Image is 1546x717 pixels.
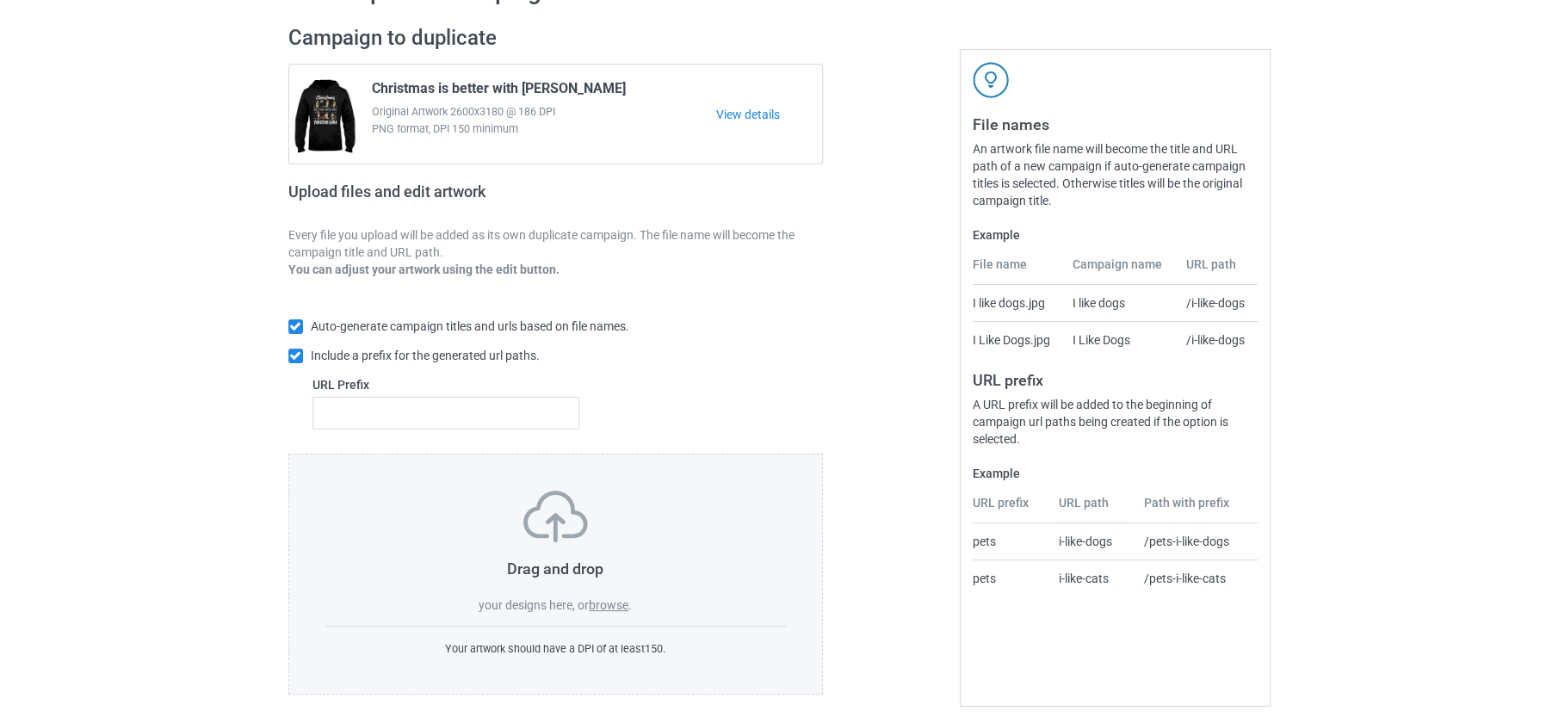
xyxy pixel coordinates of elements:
[973,523,1050,559] td: pets
[1063,321,1177,358] td: I Like Dogs
[1049,559,1135,596] td: i-like-cats
[1177,321,1258,358] td: /i-like-dogs
[1063,256,1177,285] th: Campaign name
[523,491,588,542] img: svg+xml;base64,PD94bWwgdmVyc2lvbj0iMS4wIiBlbmNvZGluZz0iVVRGLTgiPz4KPHN2ZyB3aWR0aD0iNzVweCIgaGVpZ2...
[325,559,787,578] h3: Drag and drop
[288,25,824,52] h2: Campaign to duplicate
[445,642,665,655] span: Your artwork should have a DPI of at least 150 .
[1135,559,1258,596] td: /pets-i-like-cats
[716,106,822,123] a: View details
[1177,256,1258,285] th: URL path
[372,80,626,103] span: Christmas is better with [PERSON_NAME]
[973,494,1050,523] th: URL prefix
[479,598,589,612] span: your designs here, or
[288,226,824,261] p: Every file you upload will be added as its own duplicate campaign. The file name will become the ...
[1135,523,1258,559] td: /pets-i-like-dogs
[372,121,717,138] span: PNG format, DPI 150 minimum
[310,319,628,333] span: Auto-generate campaign titles and urls based on file names.
[973,321,1063,358] td: I Like Dogs.jpg
[1063,285,1177,321] td: I like dogs
[973,256,1063,285] th: File name
[1049,523,1135,559] td: i-like-dogs
[372,103,717,121] span: Original Artwork 2600x3180 @ 186 DPI
[973,559,1050,596] td: pets
[973,114,1258,134] h3: File names
[1135,494,1258,523] th: Path with prefix
[628,598,632,612] span: .
[288,263,560,276] b: You can adjust your artwork using the edit button.
[1049,494,1135,523] th: URL path
[973,370,1258,390] h3: URL prefix
[973,465,1258,482] label: Example
[312,376,580,393] label: URL Prefix
[973,140,1258,209] div: An artwork file name will become the title and URL path of a new campaign if auto-generate campai...
[973,226,1258,244] label: Example
[973,62,1009,98] img: svg+xml;base64,PD94bWwgdmVyc2lvbj0iMS4wIiBlbmNvZGluZz0iVVRGLTgiPz4KPHN2ZyB3aWR0aD0iNDJweCIgaGVpZ2...
[589,598,628,612] label: browse
[1177,285,1258,321] td: /i-like-dogs
[310,349,539,362] span: Include a prefix for the generated url paths.
[973,285,1063,321] td: I like dogs.jpg
[288,182,609,214] h2: Upload files and edit artwork
[973,396,1258,448] div: A URL prefix will be added to the beginning of campaign url paths being created if the option is ...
